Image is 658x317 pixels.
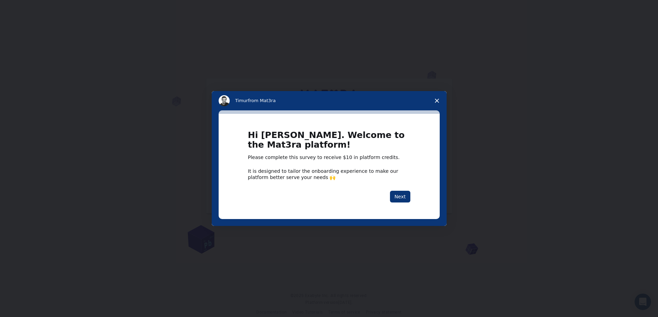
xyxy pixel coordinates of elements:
[235,98,248,103] span: Timur
[248,168,410,180] div: It is designed to tailor the onboarding experience to make our platform better serve your needs 🙌
[248,154,410,161] div: Please complete this survey to receive $10 in platform credits.
[12,5,49,11] span: Υποστήριξη
[390,191,410,202] button: Next
[248,98,276,103] span: from Mat3ra
[219,95,230,106] img: Profile image for Timur
[248,130,410,154] h1: Hi [PERSON_NAME]. Welcome to the Mat3ra platform!
[427,91,447,110] span: Close survey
